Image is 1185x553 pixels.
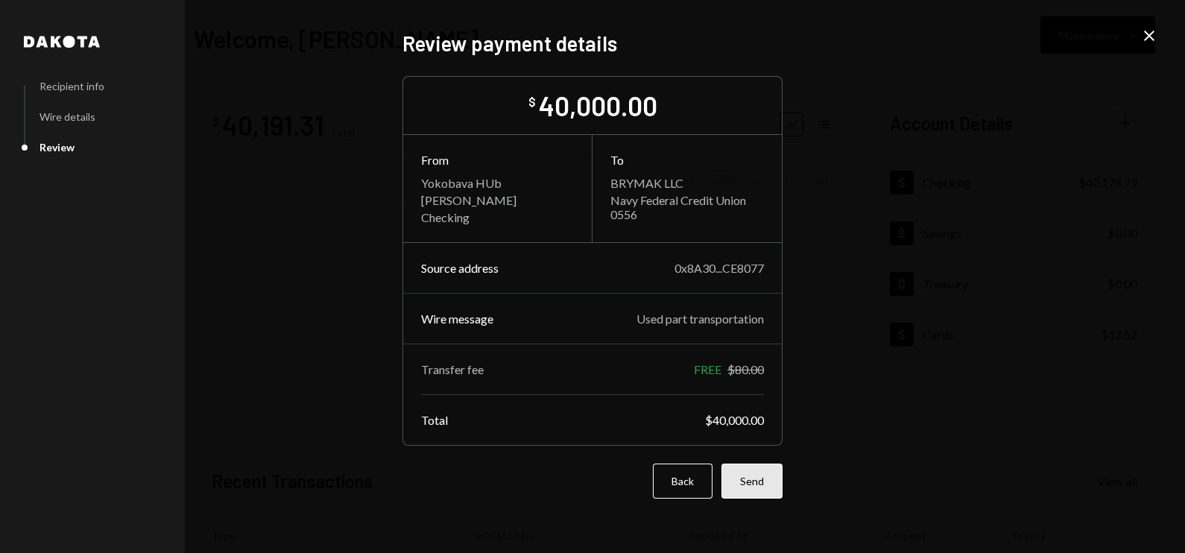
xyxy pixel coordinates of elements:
[705,413,764,427] div: $40,000.00
[674,261,764,275] div: 0x8A30...CE8077
[610,193,764,221] div: Navy Federal Credit Union 0556
[694,362,721,376] div: FREE
[539,89,657,122] div: 40,000.00
[402,29,783,58] h2: Review payment details
[636,312,764,326] div: Used part transportation
[421,210,574,224] div: Checking
[610,153,764,167] div: To
[421,176,574,190] div: Yokobava HUb
[653,464,712,499] button: Back
[721,464,783,499] button: Send
[421,261,499,275] div: Source address
[39,110,95,123] div: Wire details
[421,413,448,427] div: Total
[39,141,75,154] div: Review
[421,193,574,207] div: [PERSON_NAME]
[421,362,484,376] div: Transfer fee
[39,80,104,92] div: Recipient info
[610,176,764,190] div: BRYMAK LLC
[421,312,493,326] div: Wire message
[727,362,764,376] div: $80.00
[528,95,536,110] div: $
[421,153,574,167] div: From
